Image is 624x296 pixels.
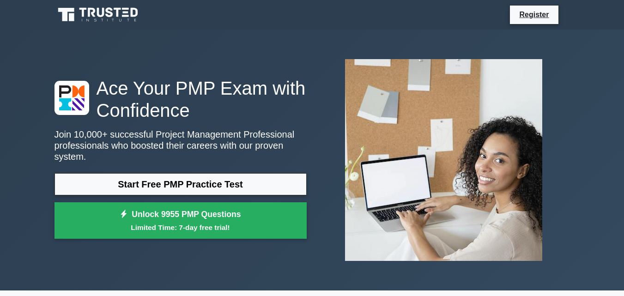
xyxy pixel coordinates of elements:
[55,77,307,121] h1: Ace Your PMP Exam with Confidence
[55,202,307,239] a: Unlock 9955 PMP QuestionsLimited Time: 7-day free trial!
[514,9,554,20] a: Register
[66,222,295,233] small: Limited Time: 7-day free trial!
[55,173,307,195] a: Start Free PMP Practice Test
[55,129,307,162] p: Join 10,000+ successful Project Management Professional professionals who boosted their careers w...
